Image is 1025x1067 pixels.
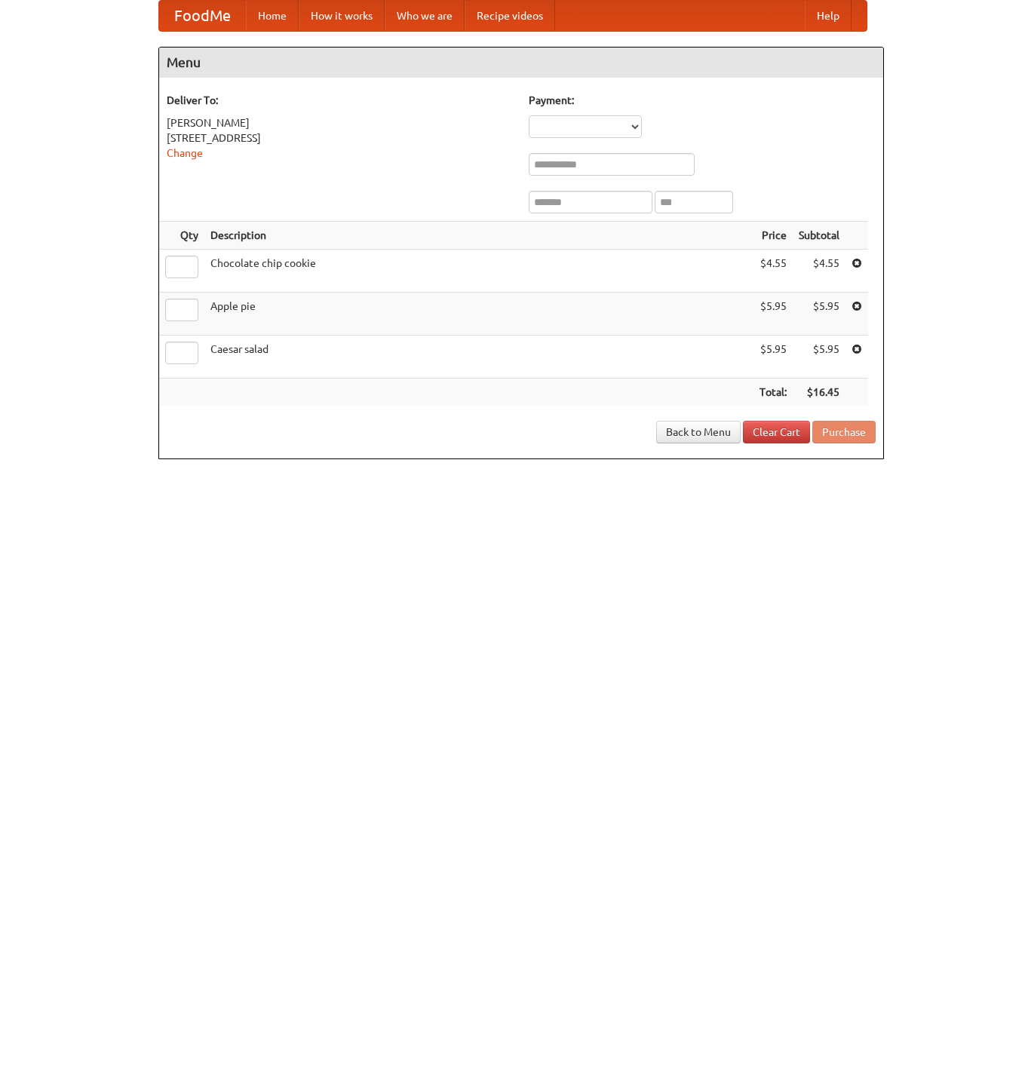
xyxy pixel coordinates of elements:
[167,130,514,146] div: [STREET_ADDRESS]
[385,1,465,31] a: Who we are
[753,250,793,293] td: $4.55
[753,379,793,406] th: Total:
[159,1,246,31] a: FoodMe
[812,421,876,443] button: Purchase
[299,1,385,31] a: How it works
[793,336,845,379] td: $5.95
[204,336,753,379] td: Caesar salad
[805,1,852,31] a: Help
[743,421,810,443] a: Clear Cart
[159,48,883,78] h4: Menu
[246,1,299,31] a: Home
[793,250,845,293] td: $4.55
[204,293,753,336] td: Apple pie
[753,293,793,336] td: $5.95
[167,93,514,108] h5: Deliver To:
[753,222,793,250] th: Price
[656,421,741,443] a: Back to Menu
[204,222,753,250] th: Description
[793,222,845,250] th: Subtotal
[529,93,876,108] h5: Payment:
[167,147,203,159] a: Change
[204,250,753,293] td: Chocolate chip cookie
[753,336,793,379] td: $5.95
[465,1,555,31] a: Recipe videos
[159,222,204,250] th: Qty
[793,293,845,336] td: $5.95
[793,379,845,406] th: $16.45
[167,115,514,130] div: [PERSON_NAME]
